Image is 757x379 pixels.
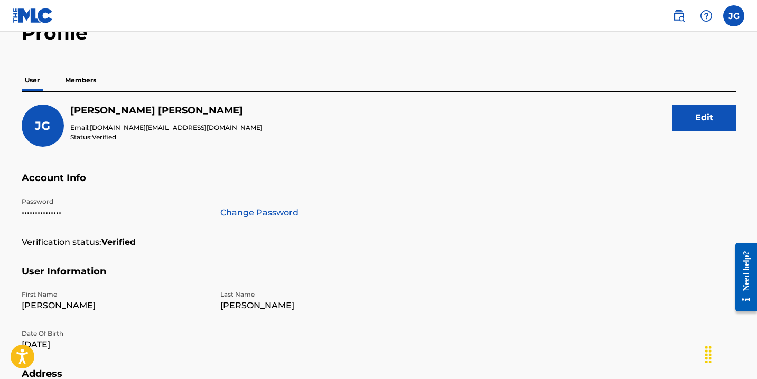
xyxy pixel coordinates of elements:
[70,132,263,142] p: Status:
[22,299,208,312] p: [PERSON_NAME]
[35,119,50,133] span: JG
[70,105,263,117] h5: Joshua Gorrell
[672,105,736,131] button: Edit
[90,124,263,131] span: [DOMAIN_NAME][EMAIL_ADDRESS][DOMAIN_NAME]
[723,5,744,26] div: User Menu
[220,206,298,219] a: Change Password
[220,290,406,299] p: Last Name
[727,235,757,320] iframe: Resource Center
[22,329,208,338] p: Date Of Birth
[704,328,757,379] iframe: Chat Widget
[101,236,136,249] strong: Verified
[22,197,208,206] p: Password
[22,172,736,197] h5: Account Info
[22,338,208,351] p: [DATE]
[700,10,713,22] img: help
[22,266,736,290] h5: User Information
[22,206,208,219] p: •••••••••••••••
[70,123,263,132] p: Email:
[22,21,736,45] h2: Profile
[22,69,43,91] p: User
[22,290,208,299] p: First Name
[672,10,685,22] img: search
[668,5,689,26] a: Public Search
[220,299,406,312] p: [PERSON_NAME]
[700,339,717,371] div: Drag
[22,236,101,249] p: Verification status:
[92,133,116,141] span: Verified
[13,8,53,23] img: MLC Logo
[696,5,717,26] div: Help
[62,69,99,91] p: Members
